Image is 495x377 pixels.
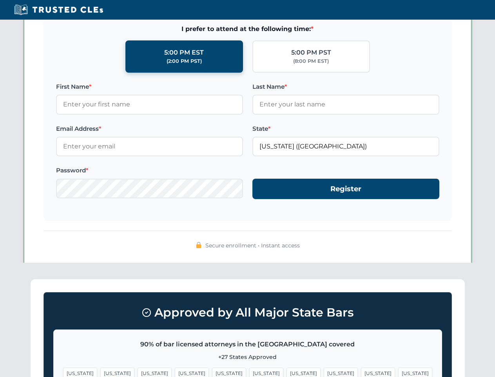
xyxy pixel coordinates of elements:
[252,95,439,114] input: Enter your last name
[63,353,432,361] p: +27 States Approved
[196,242,202,248] img: 🔒
[291,48,331,58] div: 5:00 PM PST
[53,302,442,323] h3: Approved by All Major State Bars
[56,166,243,175] label: Password
[56,124,243,134] label: Email Address
[56,82,243,92] label: First Name
[252,179,439,199] button: Register
[12,4,105,16] img: Trusted CLEs
[63,339,432,350] p: 90% of bar licensed attorneys in the [GEOGRAPHIC_DATA] covered
[167,57,202,65] div: (2:00 PM PST)
[252,82,439,92] label: Last Name
[293,57,329,65] div: (8:00 PM EST)
[56,95,243,114] input: Enter your first name
[252,137,439,156] input: Arizona (AZ)
[56,24,439,34] span: I prefer to attend at the following time:
[252,124,439,134] label: State
[205,241,300,250] span: Secure enrollment • Instant access
[164,48,204,58] div: 5:00 PM EST
[56,137,243,156] input: Enter your email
